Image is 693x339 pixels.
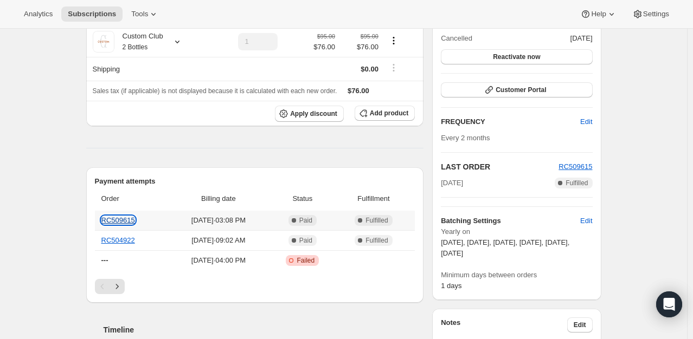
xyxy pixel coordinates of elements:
[93,87,337,95] span: Sales tax (if applicable) is not displayed because it is calculated with each new order.
[171,235,266,246] span: [DATE] · 09:02 AM
[68,10,116,18] span: Subscriptions
[171,193,266,204] span: Billing date
[317,33,335,40] small: $95.00
[567,317,593,333] button: Edit
[559,162,592,171] a: RC509615
[441,270,592,281] span: Minimum days between orders
[496,86,546,94] span: Customer Portal
[17,6,59,22] button: Analytics
[493,53,540,61] span: Reactivate now
[297,256,315,265] span: Failed
[441,33,472,44] span: Cancelled
[61,6,123,22] button: Subscriptions
[365,236,388,245] span: Fulfilled
[385,62,402,74] button: Shipping actions
[656,291,682,317] div: Open Intercom Messenger
[441,116,580,127] h2: FREQUENCY
[441,282,461,290] span: 1 days
[101,216,135,224] a: RC509615
[313,42,335,53] span: $76.00
[348,87,369,95] span: $76.00
[171,215,266,226] span: [DATE] · 03:08 PM
[290,109,337,118] span: Apply discount
[574,6,623,22] button: Help
[441,134,490,142] span: Every 2 months
[361,65,378,73] span: $0.00
[275,106,344,122] button: Apply discount
[385,35,402,47] button: Product actions
[441,178,463,188] span: [DATE]
[574,212,599,230] button: Edit
[580,216,592,226] span: Edit
[559,161,592,172] button: RC509615
[643,10,669,18] span: Settings
[574,321,586,329] span: Edit
[441,238,569,257] span: [DATE], [DATE], [DATE], [DATE], [DATE], [DATE]
[441,82,592,97] button: Customer Portal
[171,255,266,266] span: [DATE] · 04:00 PM
[370,109,408,118] span: Add product
[273,193,332,204] span: Status
[342,42,378,53] span: $76.00
[355,106,415,121] button: Add product
[104,324,424,335] h2: Timeline
[86,57,210,81] th: Shipping
[361,33,378,40] small: $95.00
[441,216,580,226] h6: Batching Settings
[95,279,415,294] nav: Pagination
[93,31,114,53] img: product img
[95,187,168,211] th: Order
[441,226,592,237] span: Yearly on
[570,33,593,44] span: [DATE]
[626,6,676,22] button: Settings
[123,43,148,51] small: 2 Bottles
[24,10,53,18] span: Analytics
[574,113,599,131] button: Edit
[566,179,588,187] span: Fulfilled
[441,161,559,172] h2: LAST ORDER
[580,116,592,127] span: Edit
[101,236,135,244] a: RC504922
[299,236,312,245] span: Paid
[591,10,606,18] span: Help
[339,193,408,204] span: Fulfillment
[365,216,388,225] span: Fulfilled
[441,49,592,64] button: Reactivate now
[110,279,125,294] button: Next
[125,6,165,22] button: Tools
[131,10,148,18] span: Tools
[114,31,163,53] div: Custom Club
[95,176,415,187] h2: Payment attempts
[299,216,312,225] span: Paid
[441,317,567,333] h3: Notes
[101,256,108,264] span: ---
